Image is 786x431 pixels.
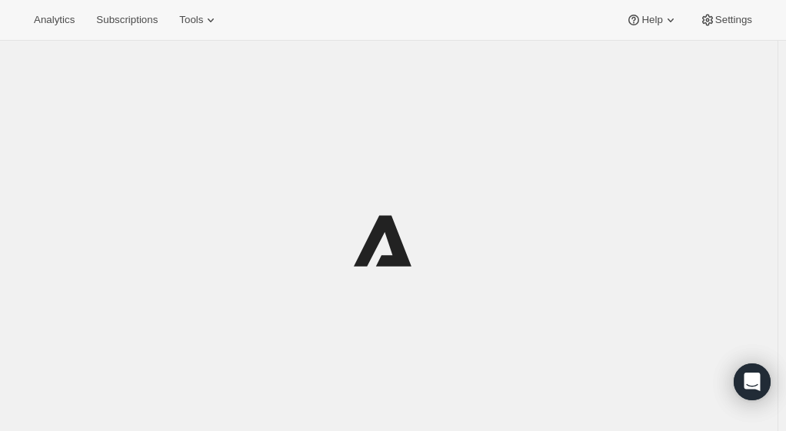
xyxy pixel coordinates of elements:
[641,14,662,26] span: Help
[617,9,687,31] button: Help
[179,14,203,26] span: Tools
[25,9,84,31] button: Analytics
[96,14,158,26] span: Subscriptions
[734,363,771,400] div: Open Intercom Messenger
[34,14,75,26] span: Analytics
[87,9,167,31] button: Subscriptions
[715,14,752,26] span: Settings
[170,9,228,31] button: Tools
[691,9,761,31] button: Settings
